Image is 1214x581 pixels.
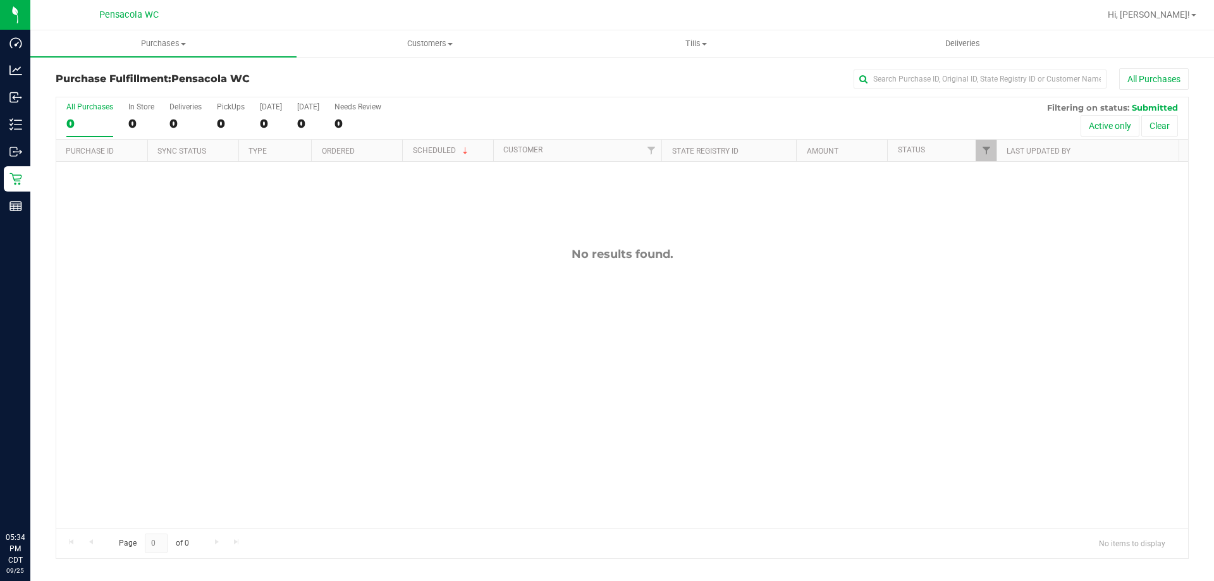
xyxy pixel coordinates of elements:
[9,118,22,131] inline-svg: Inventory
[854,70,1107,89] input: Search Purchase ID, Original ID, State Registry ID or Customer Name...
[297,116,319,131] div: 0
[169,116,202,131] div: 0
[334,116,381,131] div: 0
[217,116,245,131] div: 0
[260,102,282,111] div: [DATE]
[563,38,828,49] span: Tills
[30,38,297,49] span: Purchases
[413,146,470,155] a: Scheduled
[898,145,925,154] a: Status
[248,147,267,156] a: Type
[128,102,154,111] div: In Store
[1081,115,1139,137] button: Active only
[56,247,1188,261] div: No results found.
[563,30,829,57] a: Tills
[641,140,661,161] a: Filter
[503,145,543,154] a: Customer
[976,140,996,161] a: Filter
[169,102,202,111] div: Deliveries
[1007,147,1070,156] a: Last Updated By
[297,30,563,57] a: Customers
[297,38,562,49] span: Customers
[9,200,22,212] inline-svg: Reports
[928,38,997,49] span: Deliveries
[1108,9,1190,20] span: Hi, [PERSON_NAME]!
[1132,102,1178,113] span: Submitted
[128,116,154,131] div: 0
[56,73,433,85] h3: Purchase Fulfillment:
[6,532,25,566] p: 05:34 PM CDT
[6,566,25,575] p: 09/25
[830,30,1096,57] a: Deliveries
[297,102,319,111] div: [DATE]
[9,173,22,185] inline-svg: Retail
[807,147,838,156] a: Amount
[66,147,114,156] a: Purchase ID
[108,534,199,553] span: Page of 0
[672,147,739,156] a: State Registry ID
[66,116,113,131] div: 0
[260,116,282,131] div: 0
[66,102,113,111] div: All Purchases
[13,480,51,518] iframe: Resource center
[322,147,355,156] a: Ordered
[334,102,381,111] div: Needs Review
[30,30,297,57] a: Purchases
[9,91,22,104] inline-svg: Inbound
[1089,534,1175,553] span: No items to display
[1047,102,1129,113] span: Filtering on status:
[157,147,206,156] a: Sync Status
[9,37,22,49] inline-svg: Dashboard
[9,64,22,76] inline-svg: Analytics
[217,102,245,111] div: PickUps
[171,73,250,85] span: Pensacola WC
[9,145,22,158] inline-svg: Outbound
[1119,68,1189,90] button: All Purchases
[99,9,159,20] span: Pensacola WC
[1141,115,1178,137] button: Clear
